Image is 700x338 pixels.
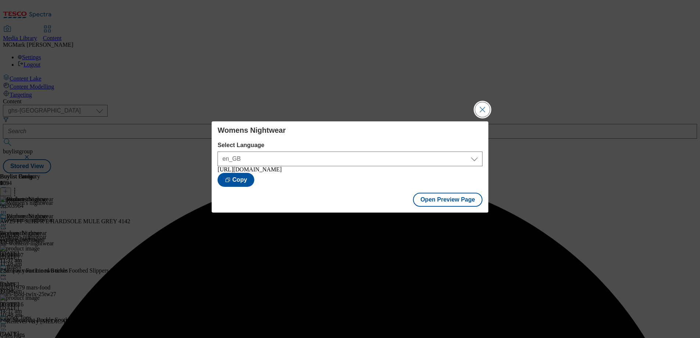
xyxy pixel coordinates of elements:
div: Modal [212,121,488,213]
label: Select Language [218,142,482,149]
button: Close Modal [475,102,490,117]
button: Open Preview Page [413,193,482,207]
h4: Womens Nightwear [218,126,482,135]
button: Copy [218,173,254,187]
div: [URL][DOMAIN_NAME] [218,166,482,173]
